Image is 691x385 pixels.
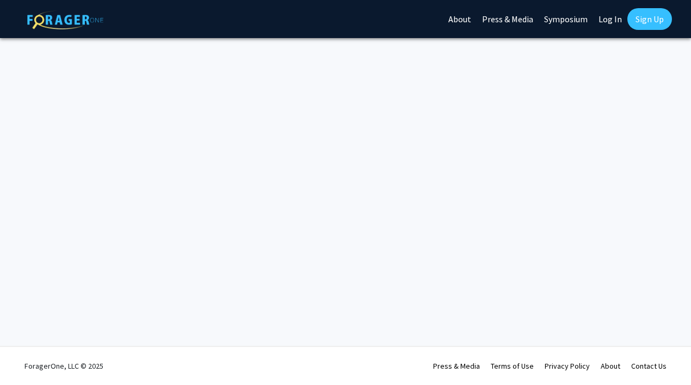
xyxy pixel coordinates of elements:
a: Terms of Use [491,361,534,371]
a: About [601,361,620,371]
a: Sign Up [627,8,672,30]
img: ForagerOne Logo [27,10,103,29]
a: Privacy Policy [545,361,590,371]
a: Press & Media [433,361,480,371]
div: ForagerOne, LLC © 2025 [24,347,103,385]
a: Contact Us [631,361,667,371]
